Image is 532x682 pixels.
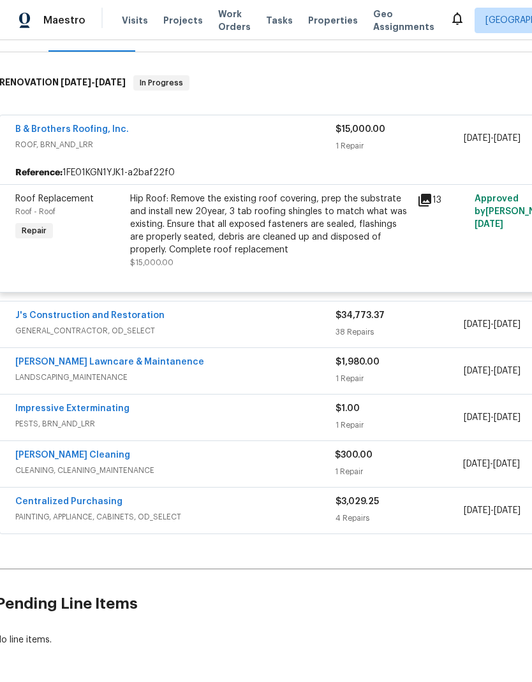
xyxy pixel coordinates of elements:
span: [DATE] [464,320,491,329]
span: Projects [163,14,203,27]
span: $15,000.00 [130,259,174,266]
span: Work Orders [218,8,251,33]
span: - [61,78,126,87]
a: [PERSON_NAME] Cleaning [15,451,130,460]
span: Roof Replacement [15,194,94,203]
span: [DATE] [494,366,521,375]
span: PAINTING, APPLIANCE, CABINETS, OD_SELECT [15,511,336,523]
span: $15,000.00 [336,125,385,134]
a: B & Brothers Roofing, Inc. [15,125,129,134]
span: [DATE] [494,506,521,515]
span: PESTS, BRN_AND_LRR [15,417,336,430]
span: [DATE] [463,460,490,468]
span: $34,773.37 [336,311,385,320]
div: 1 Repair [335,465,462,478]
span: [DATE] [493,460,520,468]
div: 1 Repair [336,372,464,385]
span: [DATE] [464,366,491,375]
span: LANDSCAPING_MAINTENANCE [15,371,336,384]
span: Geo Assignments [373,8,434,33]
span: Visits [122,14,148,27]
div: 38 Repairs [336,326,464,338]
span: [DATE] [494,134,521,143]
span: GENERAL_CONTRACTOR, OD_SELECT [15,324,336,337]
span: - [464,132,521,145]
span: [DATE] [494,413,521,422]
span: $1,980.00 [336,358,380,366]
b: Reference: [15,166,63,179]
a: Centralized Purchasing [15,497,122,506]
span: [DATE] [494,320,521,329]
span: Roof - Roof [15,208,55,215]
span: [DATE] [61,78,91,87]
span: Repair [17,224,52,237]
span: - [464,411,521,424]
span: CLEANING, CLEANING_MAINTENANCE [15,464,335,477]
span: Properties [308,14,358,27]
span: $300.00 [335,451,373,460]
a: Impressive Exterminating [15,404,129,413]
span: $1.00 [336,404,360,413]
span: [DATE] [95,78,126,87]
div: Hip Roof: Remove the existing roof covering, prep the substrate and install new 20year, 3 tab roo... [130,192,410,256]
span: [DATE] [464,134,491,143]
span: [DATE] [475,220,503,229]
span: - [464,504,521,517]
span: In Progress [135,76,188,89]
span: [DATE] [464,413,491,422]
a: J's Construction and Restoration [15,311,165,320]
div: 4 Repairs [336,512,464,525]
span: - [464,365,521,377]
div: 1 Repair [336,419,464,432]
span: ROOF, BRN_AND_LRR [15,138,336,151]
span: Maestro [43,14,85,27]
span: $3,029.25 [336,497,379,506]
span: Tasks [266,16,293,25]
div: 1 Repair [336,140,464,152]
span: [DATE] [464,506,491,515]
div: 13 [417,192,467,208]
a: [PERSON_NAME] Lawncare & Maintanence [15,358,204,366]
span: - [463,458,520,470]
span: - [464,318,521,331]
